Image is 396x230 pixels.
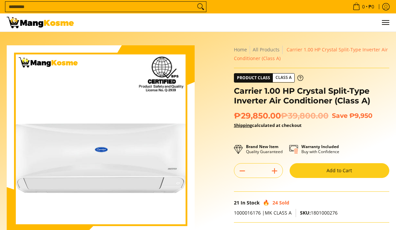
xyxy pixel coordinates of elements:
button: Add to Cart [290,163,389,178]
a: Product Class Class A [234,73,303,83]
nav: Breadcrumbs [234,45,389,63]
span: 0 [361,4,366,9]
span: Product Class [234,74,273,82]
h1: Carrier 1.00 HP Crystal Split-Type Inverter Air Conditioner (Class A) [234,86,389,106]
button: Menu [381,13,389,32]
button: Subtract [234,166,250,176]
p: Buy with Confidence [301,144,339,154]
strong: Brand New Item [246,144,279,149]
span: 1000016176 |MK CLASS A [234,210,292,216]
span: ₱9,950 [349,112,373,120]
span: ₱0 [367,4,375,9]
button: Add [266,166,283,176]
strong: Warranty Included [301,144,339,149]
span: SKU: [300,210,311,216]
a: All Products [253,46,280,53]
del: ₱39,800.00 [281,111,329,121]
a: Shipping [234,122,252,128]
img: Carrier 1 HP Crystal Split-Type Aircon (Class A) l Mang Kosme [7,17,74,28]
strong: calculated at checkout [234,122,302,128]
span: • [351,3,376,10]
span: Sold [279,199,289,206]
span: Carrier 1.00 HP Crystal Split-Type Inverter Air Conditioner (Class A) [234,46,388,61]
button: Search [195,2,206,12]
span: 24 [273,199,278,206]
span: ₱29,850.00 [234,111,329,121]
span: Save [332,112,348,120]
span: In Stock [241,199,260,206]
span: Class A [273,74,294,82]
a: Home [234,46,247,53]
p: Quality Guaranteed [246,144,283,154]
ul: Customer Navigation [81,13,389,32]
nav: Main Menu [81,13,389,32]
span: 1801000276 [300,210,338,216]
span: 21 [234,199,239,206]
